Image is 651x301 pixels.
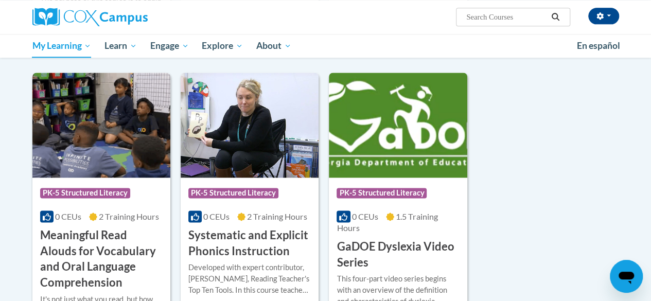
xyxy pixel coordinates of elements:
div: Developed with expert contributor, [PERSON_NAME], Reading Teacher's Top Ten Tools. In this course... [188,262,311,296]
h3: Meaningful Read Alouds for Vocabulary and Oral Language Comprehension [40,227,163,291]
span: About [256,40,291,52]
span: PK-5 Structured Literacy [188,188,278,198]
h3: GaDOE Dyslexia Video Series [337,239,459,271]
span: 2 Training Hours [247,211,307,221]
img: Course Logo [32,73,170,178]
span: En español [577,40,620,51]
button: Account Settings [588,8,619,24]
span: Engage [150,40,189,52]
h3: Systematic and Explicit Phonics Instruction [188,227,311,259]
span: Learn [104,40,137,52]
span: 0 CEUs [203,211,230,221]
a: Explore [195,34,250,58]
span: My Learning [32,40,91,52]
button: Search [548,11,563,23]
a: My Learning [26,34,98,58]
span: 2 Training Hours [99,211,159,221]
a: Learn [98,34,144,58]
img: Course Logo [181,73,319,178]
iframe: Button to launch messaging window [610,260,643,293]
span: 1.5 Training Hours [337,211,437,233]
a: En español [570,35,627,57]
span: Explore [202,40,243,52]
span: PK-5 Structured Literacy [40,188,130,198]
img: Course Logo [329,73,467,178]
input: Search Courses [465,11,548,23]
a: Cox Campus [32,8,218,26]
span: PK-5 Structured Literacy [337,188,427,198]
img: Cox Campus [32,8,148,26]
span: 0 CEUs [55,211,81,221]
a: Engage [144,34,196,58]
span: 0 CEUs [352,211,378,221]
a: About [250,34,298,58]
div: Main menu [25,34,627,58]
